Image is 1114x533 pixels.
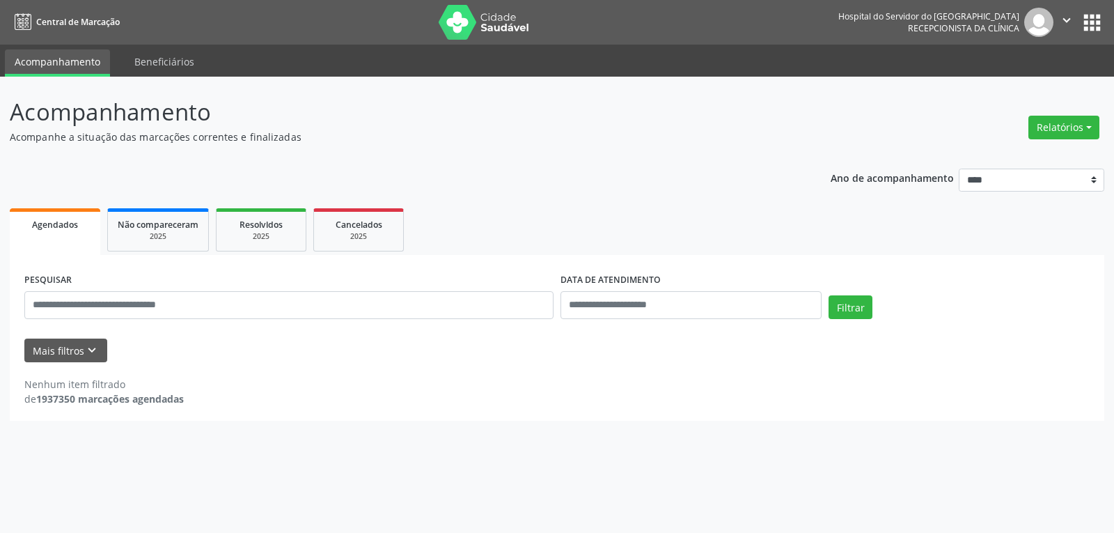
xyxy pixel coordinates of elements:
[118,231,198,242] div: 2025
[118,219,198,231] span: Não compareceram
[36,392,184,405] strong: 1937350 marcações agendadas
[1053,8,1080,37] button: 
[36,16,120,28] span: Central de Marcação
[829,295,872,319] button: Filtrar
[24,270,72,291] label: PESQUISAR
[831,169,954,186] p: Ano de acompanhamento
[125,49,204,74] a: Beneficiários
[24,339,107,363] button: Mais filtroskeyboard_arrow_down
[1059,13,1074,28] i: 
[32,219,78,231] span: Agendados
[5,49,110,77] a: Acompanhamento
[10,130,776,144] p: Acompanhe a situação das marcações correntes e finalizadas
[1024,8,1053,37] img: img
[560,270,661,291] label: DATA DE ATENDIMENTO
[240,219,283,231] span: Resolvidos
[84,343,100,358] i: keyboard_arrow_down
[10,10,120,33] a: Central de Marcação
[24,377,184,392] div: Nenhum item filtrado
[1028,116,1099,139] button: Relatórios
[324,231,393,242] div: 2025
[10,95,776,130] p: Acompanhamento
[908,22,1019,34] span: Recepcionista da clínica
[336,219,382,231] span: Cancelados
[838,10,1019,22] div: Hospital do Servidor do [GEOGRAPHIC_DATA]
[226,231,296,242] div: 2025
[24,392,184,406] div: de
[1080,10,1104,35] button: apps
